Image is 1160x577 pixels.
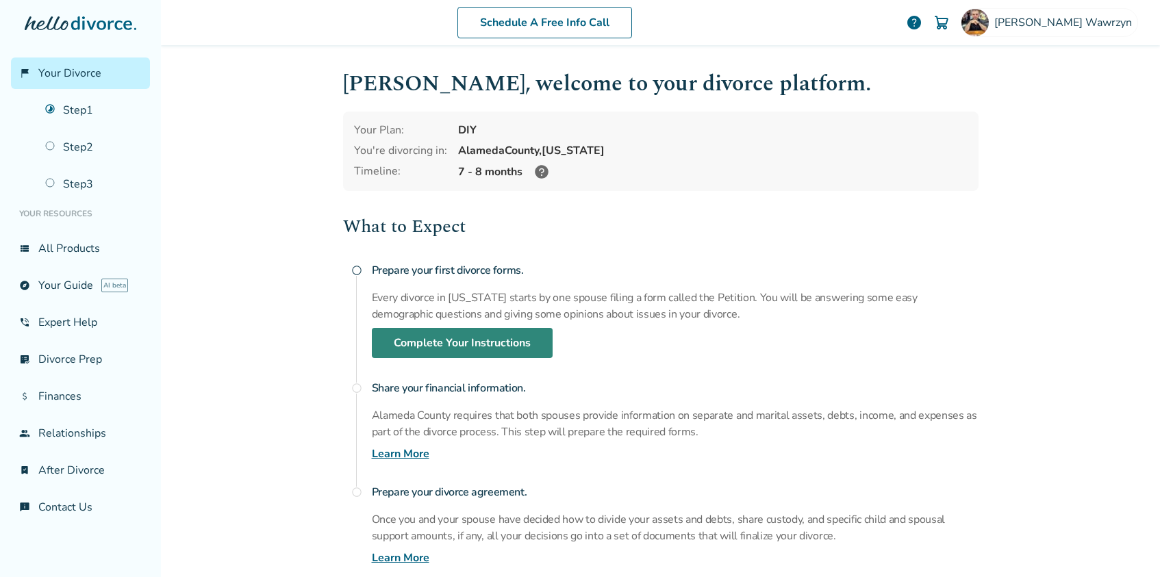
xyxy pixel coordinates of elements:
[38,66,101,81] span: Your Divorce
[458,143,968,158] div: Alameda County, [US_STATE]
[19,280,30,291] span: explore
[37,94,150,126] a: Step1
[351,487,362,498] span: radio_button_unchecked
[101,279,128,292] span: AI beta
[11,200,150,227] li: Your Resources
[37,168,150,200] a: Step3
[458,123,968,138] div: DIY
[351,383,362,394] span: radio_button_unchecked
[19,68,30,79] span: flag_2
[354,123,447,138] div: Your Plan:
[11,344,150,375] a: list_alt_checkDivorce Prep
[343,213,979,240] h2: What to Expect
[933,14,950,31] img: Cart
[351,265,362,276] span: radio_button_unchecked
[11,233,150,264] a: view_listAll Products
[354,143,447,158] div: You're divorcing in:
[19,317,30,328] span: phone_in_talk
[11,270,150,301] a: exploreYour GuideAI beta
[372,550,429,566] a: Learn More
[11,454,150,486] a: bookmark_checkAfter Divorce
[372,478,979,506] h4: Prepare your divorce agreement.
[343,67,979,101] h1: [PERSON_NAME] , welcome to your divorce platform.
[19,428,30,439] span: group
[372,446,429,462] a: Learn More
[354,164,447,180] div: Timeline:
[372,290,979,322] p: Every divorce in [US_STATE] starts by one spouse filing a form called the Petition. You will be a...
[372,511,979,544] p: Once you and your spouse have decided how to divide your assets and debts, share custody, and spe...
[372,374,979,402] h4: Share your financial information.
[11,418,150,449] a: groupRelationships
[19,354,30,365] span: list_alt_check
[11,57,150,89] a: flag_2Your Divorce
[19,243,30,254] span: view_list
[19,391,30,402] span: attach_money
[906,14,922,31] a: help
[37,131,150,163] a: Step2
[11,381,150,412] a: attach_moneyFinances
[458,164,968,180] div: 7 - 8 months
[11,491,150,523] a: chat_infoContact Us
[19,465,30,476] span: bookmark_check
[19,502,30,513] span: chat_info
[372,407,979,440] p: Alameda County requires that both spouses provide information on separate and marital assets, deb...
[994,15,1137,30] span: [PERSON_NAME] Wawrzyn
[11,307,150,338] a: phone_in_talkExpert Help
[372,257,979,284] h4: Prepare your first divorce forms.
[372,328,553,358] a: Complete Your Instructions
[961,9,989,36] img: Grayson Wawrzyn
[457,7,632,38] a: Schedule A Free Info Call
